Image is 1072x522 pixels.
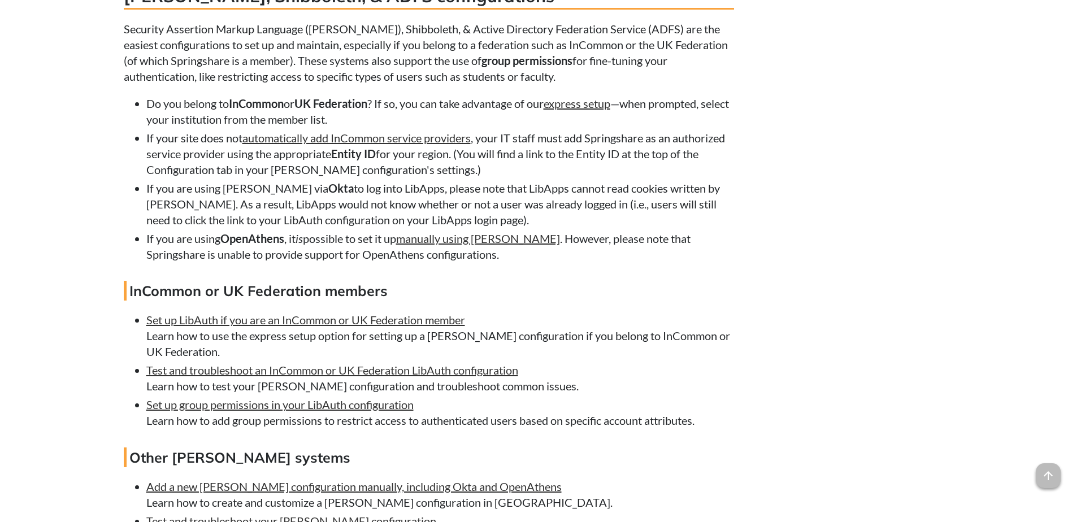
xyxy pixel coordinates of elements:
[146,95,734,127] li: Do you belong to or ? If so, you can take advantage of our —when prompted, select your institutio...
[146,313,465,327] a: Set up LibAuth if you are an InCommon or UK Federation member
[220,232,284,245] strong: OpenAthens
[146,362,734,394] li: Learn how to test your [PERSON_NAME] configuration and troubleshoot common issues.
[294,97,367,110] strong: UK Federation
[146,130,734,177] li: If your site does not , your IT staff must add Springshare as an authorized service provider usin...
[1036,463,1061,488] span: arrow_upward
[146,180,734,228] li: If you are using [PERSON_NAME] via to log into LibApps, please note that LibApps cannot read cook...
[396,232,560,245] a: manually using [PERSON_NAME]
[331,147,376,160] strong: Entity ID
[146,398,414,411] a: Set up group permissions in your LibAuth configuration
[146,480,562,493] a: Add a new [PERSON_NAME] configuration manually, including Okta and OpenAthens
[544,97,610,110] a: express setup
[124,21,734,84] p: Security Assertion Markup Language ([PERSON_NAME]), Shibboleth, & Active Directory Federation Ser...
[481,54,572,67] strong: group permissions
[242,131,471,145] a: automatically add InCommon service providers
[124,447,734,467] h4: Other [PERSON_NAME] systems
[146,363,518,377] a: Test and troubleshoot an InCommon or UK Federation LibAuth configuration
[146,230,734,262] li: ​If you are using , it possible to set it up . However, please note that Springshare is unable to...
[296,232,303,245] em: is
[124,281,734,301] h4: InCommon or UK Federation members
[328,181,354,195] strong: Okta
[146,478,734,510] li: Learn how to create and customize a [PERSON_NAME] configuration in [GEOGRAPHIC_DATA].
[229,97,284,110] strong: InCommon
[1036,464,1061,478] a: arrow_upward
[146,312,734,359] li: Learn how to use the express setup option for setting up a [PERSON_NAME] configuration if you bel...
[146,397,734,428] li: Learn how to add group permissions to restrict access to authenticated users based on specific ac...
